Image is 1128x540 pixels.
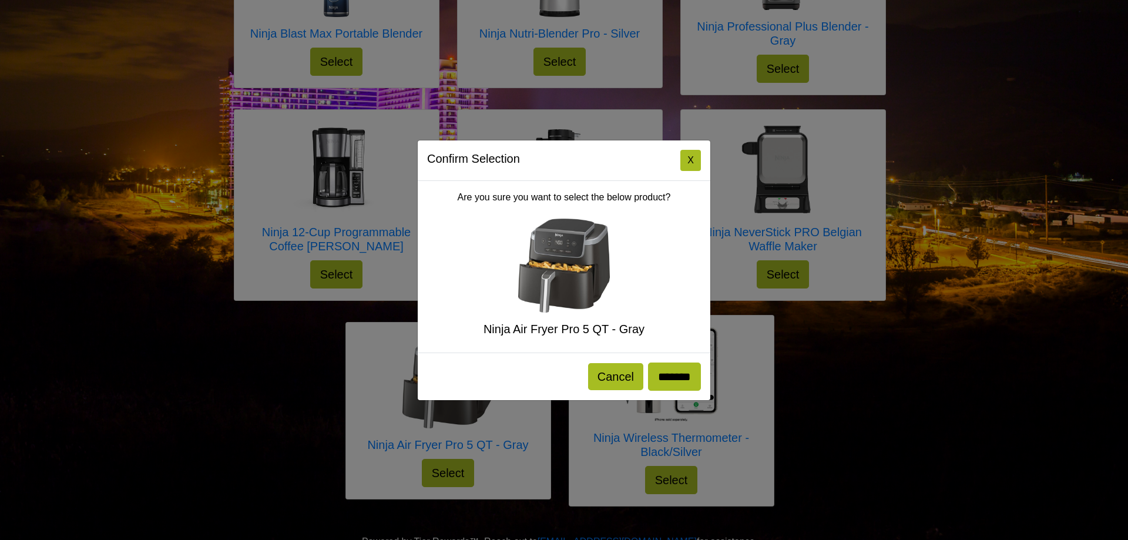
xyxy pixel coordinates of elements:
button: Close [680,150,701,171]
h5: Ninja Air Fryer Pro 5 QT - Gray [427,322,701,336]
h5: Confirm Selection [427,150,520,167]
button: Cancel [588,363,643,390]
div: Are you sure you want to select the below product? [418,181,710,353]
img: Ninja Air Fryer Pro 5 QT - Gray [517,219,611,313]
